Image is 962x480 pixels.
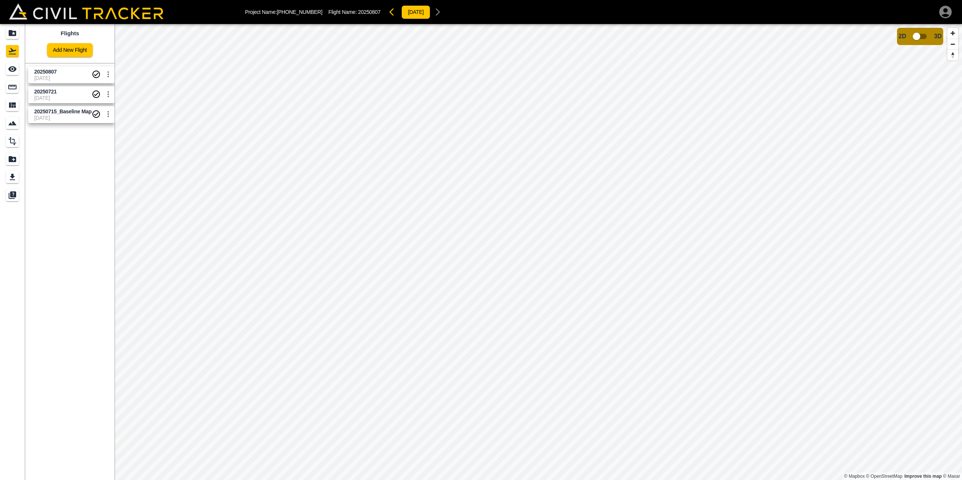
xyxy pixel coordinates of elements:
a: Maxar [943,474,960,479]
span: 3D [934,33,942,40]
button: Zoom out [947,39,958,50]
p: Project Name: [PHONE_NUMBER] [245,9,322,15]
button: Reset bearing to north [947,50,958,60]
button: Zoom in [947,28,958,39]
span: 20250807 [358,9,381,15]
a: Map feedback [905,474,942,479]
a: Mapbox [844,474,865,479]
button: [DATE] [401,5,430,19]
span: 2D [898,33,906,40]
p: Flight Name: [328,9,381,15]
img: Civil Tracker [9,3,163,19]
canvas: Map [115,24,962,480]
a: OpenStreetMap [866,474,903,479]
